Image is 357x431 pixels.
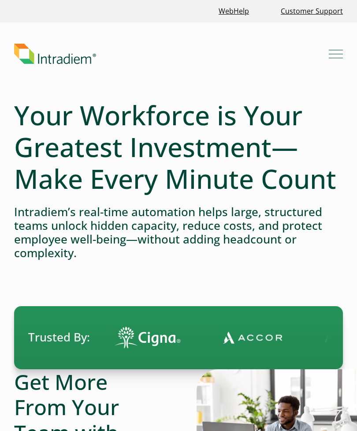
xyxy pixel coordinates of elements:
[28,329,90,345] span: Trusted By:
[14,205,343,260] h4: Intradiem’s real-time automation helps large, structured teams unlock hidden capacity, reduce cos...
[14,44,96,64] img: Intradiem
[215,2,253,21] a: Link opens in a new window
[197,331,256,345] img: Contact Center Automation MetLife Logo
[14,99,343,195] h1: Your Workforce is Your Greatest Investment—Make Every Minute Count
[14,44,329,64] a: Link to homepage of Intradiem
[277,2,346,21] a: Customer Support
[329,47,343,61] button: Mobile Navigation Button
